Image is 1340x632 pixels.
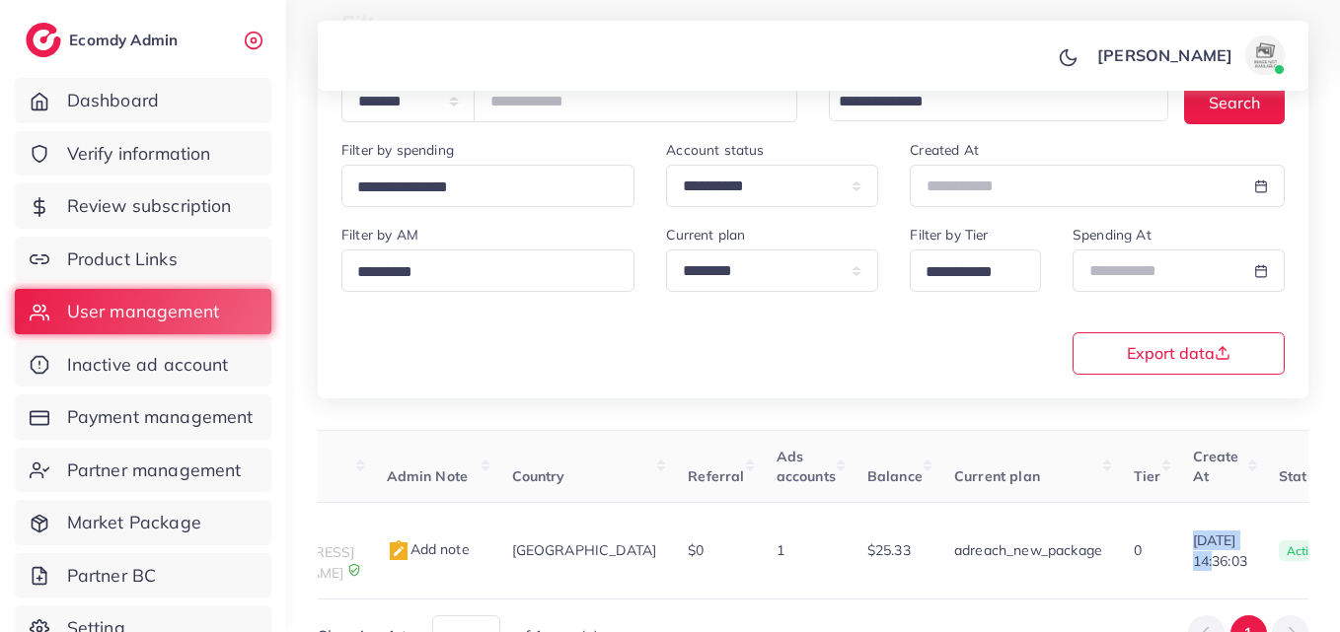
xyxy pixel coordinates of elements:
span: Balance [867,467,923,485]
a: logoEcomdy Admin [26,23,183,57]
span: Dashboard [67,88,159,113]
p: [PERSON_NAME] [1097,43,1232,67]
a: Inactive ad account [15,342,271,387]
label: Filter by spending [341,140,454,160]
label: Account status [666,140,764,160]
a: [PERSON_NAME]avatar [1086,35,1293,75]
span: Partner management [67,457,242,483]
span: Admin Note [387,467,469,485]
h2: Ecomdy Admin [69,31,183,49]
a: Partner BC [15,553,271,598]
span: Review subscription [67,193,232,219]
span: Status [1279,467,1322,485]
span: Create At [1193,448,1239,485]
img: avatar [1245,35,1285,75]
a: Dashboard [15,78,271,123]
span: $25.33 [867,541,911,559]
a: Payment management [15,394,271,440]
img: 9CAL8B2pu8EFxCJHYAAAAldEVYdGRhdGU6Y3JlYXRlADIwMjItMTItMDlUMDQ6NTg6MzkrMDA6MDBXSlgLAAAAJXRFWHRkYXR... [347,563,361,577]
span: 0 [1134,541,1142,559]
input: Search for option [350,257,609,288]
span: Export data [1127,345,1230,361]
label: Filter by Tier [910,225,988,245]
input: Search for option [919,257,1015,288]
label: Current plan [666,225,745,245]
span: 1 [777,541,784,559]
label: Spending At [1073,225,1152,245]
input: Search for option [832,87,1143,117]
span: Add note [387,540,470,558]
label: Created At [910,140,979,160]
span: Ads accounts [777,448,836,485]
a: User management [15,289,271,334]
a: Product Links [15,237,271,282]
span: [GEOGRAPHIC_DATA] [512,541,657,559]
span: Market Package [67,510,201,535]
input: Search for option [350,173,609,203]
div: Search for option [341,249,634,292]
div: Search for option [910,249,1041,292]
span: adreach_new_package [954,541,1102,559]
a: Verify information [15,131,271,176]
button: Search [1184,81,1285,123]
span: Country [512,467,565,485]
span: [DATE] 14:36:03 [1193,530,1247,571]
div: Search for option [829,81,1168,121]
span: Partner BC [67,563,157,589]
span: Tier [1134,467,1161,485]
span: Payment management [67,404,254,430]
label: Filter by AM [341,225,418,245]
span: Referral [688,467,744,485]
span: Inactive ad account [67,352,229,378]
button: Export data [1073,332,1285,375]
span: Product Links [67,246,178,272]
span: active [1279,540,1330,562]
span: Verify information [67,141,211,167]
span: User management [67,299,219,324]
div: Search for option [341,165,634,207]
a: Review subscription [15,183,271,229]
span: $0 [688,541,704,559]
a: Partner management [15,448,271,493]
a: Market Package [15,500,271,545]
img: logo [26,23,61,57]
img: admin_note.cdd0b510.svg [387,539,410,563]
span: Current plan [954,467,1040,485]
